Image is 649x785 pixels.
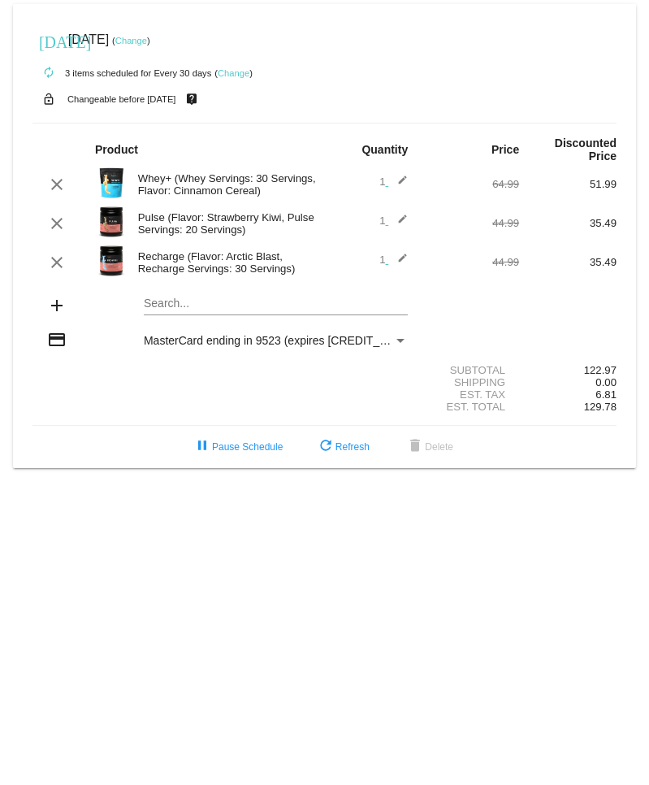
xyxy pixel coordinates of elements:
[379,215,408,227] span: 1
[316,441,370,453] span: Refresh
[555,137,617,163] strong: Discounted Price
[422,388,519,401] div: Est. Tax
[519,217,617,229] div: 35.49
[130,250,325,275] div: Recharge (Flavor: Arctic Blast, Recharge Servings: 30 Servings)
[130,211,325,236] div: Pulse (Flavor: Strawberry Kiwi, Pulse Servings: 20 Servings)
[584,401,617,413] span: 129.78
[95,206,128,238] img: Image-1-Carousel-Pulse-20S-Strw-Kiwi-Trransp.png
[422,376,519,388] div: Shipping
[422,364,519,376] div: Subtotal
[95,143,138,156] strong: Product
[379,254,408,266] span: 1
[112,36,150,46] small: ( )
[39,89,58,110] mat-icon: lock_open
[388,214,408,233] mat-icon: edit
[47,296,67,315] mat-icon: add
[39,63,58,83] mat-icon: autorenew
[422,256,519,268] div: 44.99
[595,388,617,401] span: 6.81
[47,175,67,194] mat-icon: clear
[388,175,408,194] mat-icon: edit
[144,334,408,347] mat-select: Payment Method
[388,253,408,272] mat-icon: edit
[193,437,212,457] mat-icon: pause
[491,143,519,156] strong: Price
[218,68,249,78] a: Change
[182,89,201,110] mat-icon: live_help
[519,178,617,190] div: 51.99
[47,330,67,349] mat-icon: credit_card
[405,441,453,453] span: Delete
[180,432,296,462] button: Pause Schedule
[392,432,466,462] button: Delete
[422,217,519,229] div: 44.99
[47,253,67,272] mat-icon: clear
[144,297,408,310] input: Search...
[422,401,519,413] div: Est. Total
[39,31,58,50] mat-icon: [DATE]
[316,437,335,457] mat-icon: refresh
[193,441,283,453] span: Pause Schedule
[303,432,383,462] button: Refresh
[422,178,519,190] div: 64.99
[405,437,425,457] mat-icon: delete
[519,256,617,268] div: 35.49
[379,176,408,188] span: 1
[47,214,67,233] mat-icon: clear
[130,172,325,197] div: Whey+ (Whey Servings: 30 Servings, Flavor: Cinnamon Cereal)
[144,334,454,347] span: MasterCard ending in 9523 (expires [CREDIT_CARD_DATA])
[214,68,253,78] small: ( )
[595,376,617,388] span: 0.00
[67,94,176,104] small: Changeable before [DATE]
[361,143,408,156] strong: Quantity
[519,364,617,376] div: 122.97
[95,245,128,277] img: Image-1-Carousel-Recharge30S-Arctic-Blast-1000x1000-Transp.png
[115,36,147,46] a: Change
[95,167,128,199] img: Image-1-Carousel-Whey-2lb-Cin-Cereal-no-badge-Transp.png
[32,68,211,78] small: 3 items scheduled for Every 30 days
